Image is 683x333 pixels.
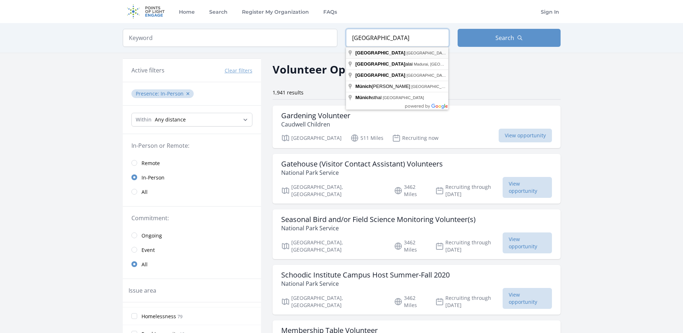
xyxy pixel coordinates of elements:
span: [GEOGRAPHIC_DATA] [355,72,405,78]
span: View opportunity [503,288,552,309]
p: [GEOGRAPHIC_DATA] [281,134,342,142]
span: View opportunity [503,177,552,198]
span: [GEOGRAPHIC_DATA], [GEOGRAPHIC_DATA] [406,73,491,77]
span: View opportunity [503,232,552,253]
span: alai [355,61,414,67]
a: All [123,185,261,199]
span: Presence : [136,90,161,97]
select: Search Radius [131,113,252,126]
span: 79 [178,314,183,320]
span: [GEOGRAPHIC_DATA] [355,61,405,67]
legend: In-Person or Remote: [131,141,252,150]
span: Remote [141,160,160,167]
span: [GEOGRAPHIC_DATA] [383,96,424,100]
p: National Park Service [281,279,450,288]
a: Event [123,243,261,257]
span: Madurai, [GEOGRAPHIC_DATA], [GEOGRAPHIC_DATA] [414,62,515,66]
p: Recruiting through [DATE] [435,239,503,253]
input: Homelessness 79 [131,313,137,319]
h3: Gardening Volunteer [281,111,350,120]
span: Search [495,34,514,42]
span: View opportunity [499,129,552,142]
span: In-Person [141,174,165,181]
p: 3462 Miles [394,294,427,309]
p: [GEOGRAPHIC_DATA], [GEOGRAPHIC_DATA] [281,183,385,198]
span: All [141,261,148,268]
a: Ongoing [123,228,261,243]
p: [GEOGRAPHIC_DATA], [GEOGRAPHIC_DATA] [281,239,385,253]
span: [GEOGRAPHIC_DATA] [406,51,448,55]
button: Clear filters [225,67,252,74]
p: Caudwell Children [281,120,350,129]
a: Schoodic Institute Campus Host Summer-Fall 2020 National Park Service [GEOGRAPHIC_DATA], [GEOGRAP... [273,265,561,315]
p: 3462 Miles [394,239,427,253]
span: In-Person [161,90,184,97]
h3: Schoodic Institute Campus Host Summer-Fall 2020 [281,271,450,279]
legend: Commitment: [131,214,252,222]
span: 1,941 results [273,89,304,96]
a: Seasonal Bird and/or Field Science Monitoring Volunteer(s) National Park Service [GEOGRAPHIC_DATA... [273,209,561,259]
p: National Park Service [281,168,443,177]
span: Münich [355,95,372,100]
p: Recruiting through [DATE] [435,183,503,198]
input: Keyword [123,29,337,47]
span: Homelessness [141,313,176,320]
button: ✕ [186,90,190,97]
p: 3462 Miles [394,183,427,198]
span: Event [141,247,155,254]
legend: Issue area [129,286,156,295]
h3: Gatehouse (Visitor Contact Assistant) Volunteers [281,160,443,168]
a: Remote [123,156,261,170]
h3: Seasonal Bird and/or Field Science Monitoring Volunteer(s) [281,215,476,224]
button: Search [458,29,561,47]
span: [PERSON_NAME] [355,84,411,89]
span: Ongoing [141,232,162,239]
p: [GEOGRAPHIC_DATA], [GEOGRAPHIC_DATA] [281,294,385,309]
span: Münich [355,84,372,89]
p: Recruiting now [392,134,439,142]
p: National Park Service [281,224,476,232]
h3: Active filters [131,66,165,75]
span: sthal [355,95,383,100]
span: All [141,188,148,196]
p: 511 Miles [350,134,383,142]
a: Gardening Volunteer Caudwell Children [GEOGRAPHIC_DATA] 511 Miles Recruiting now View opportunity [273,106,561,148]
a: All [123,257,261,271]
h2: Volunteer Opportunities [273,61,406,77]
span: [GEOGRAPHIC_DATA] [355,50,405,55]
a: In-Person [123,170,261,185]
span: [GEOGRAPHIC_DATA] [411,84,453,89]
p: Recruiting through [DATE] [435,294,503,309]
a: Gatehouse (Visitor Contact Assistant) Volunteers National Park Service [GEOGRAPHIC_DATA], [GEOGRA... [273,154,561,204]
input: Location [346,29,449,47]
